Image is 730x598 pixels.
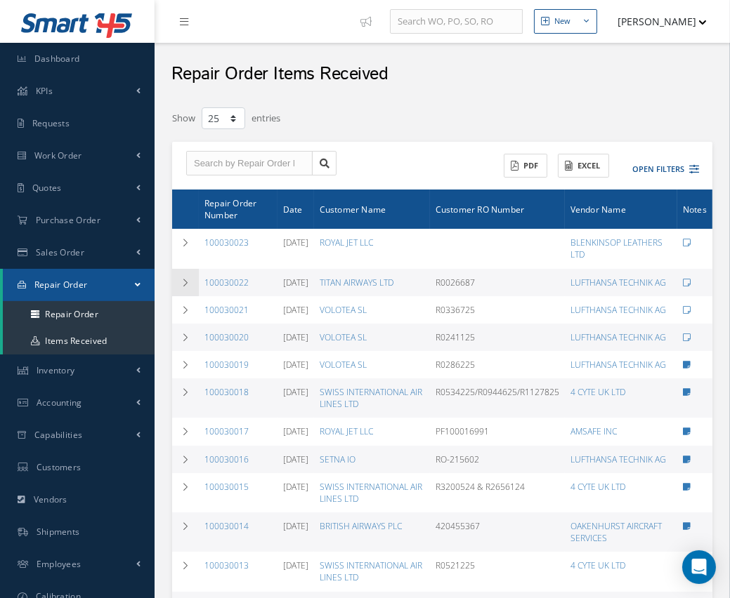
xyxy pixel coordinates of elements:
a: 100030016 [204,453,249,465]
a: OAKENHURST AIRCRAFT SERVICES [571,520,662,544]
span: Requests [32,117,70,129]
td: [DATE] [278,296,314,324]
label: Show [172,106,195,126]
td: [DATE] [278,324,314,351]
div: Open Intercom Messenger [682,550,716,584]
label: entries [252,106,280,126]
span: Customers [37,461,82,473]
a: VOLOTEA SL [320,304,367,316]
span: Customer Name [320,202,386,215]
td: R0336725 [430,296,565,324]
a: LUFTHANSA TECHNIK AG [571,304,666,316]
a: 4 CYTE UK LTD [571,559,625,571]
a: 100030022 [204,277,249,288]
a: ROYAL JET LLC [320,237,373,248]
a: 100030014 [204,520,249,532]
td: R0026687 [430,269,565,296]
a: 100030017 [204,425,249,437]
a: LUFTHANSA TECHNIK AG [571,331,666,343]
td: R3200524 & R2656124 [430,473,565,512]
button: Open Filters [620,158,699,181]
span: Sales Order [36,246,84,258]
td: PF100016991 [430,418,565,445]
td: [DATE] [278,418,314,445]
a: SWISS INTERNATIONAL AIR LINES LTD [320,559,422,583]
a: 100030013 [204,559,249,571]
td: [DATE] [278,446,314,473]
a: Items Received [3,328,155,354]
td: [DATE] [278,552,314,591]
span: Notes [683,202,707,215]
a: 4 CYTE UK LTD [571,481,625,493]
a: LUFTHANSA TECHNIK AG [571,453,666,465]
a: 100030019 [204,359,249,371]
td: [DATE] [278,378,314,418]
a: 100030015 [204,481,249,493]
span: Quotes [32,182,62,194]
span: Capabilities [34,429,83,441]
a: SETNA IO [320,453,356,465]
button: Excel [558,154,609,178]
a: 100030020 [204,331,249,343]
a: SWISS INTERNATIONAL AIR LINES LTD [320,481,422,505]
span: Repair Order [34,279,88,291]
span: Employees [37,558,82,570]
td: 420455367 [430,512,565,552]
td: R0521225 [430,552,565,591]
td: [DATE] [278,269,314,296]
span: Vendor Name [571,202,626,215]
a: BRITISH AIRWAYS PLC [320,520,402,532]
div: New [554,15,571,27]
input: Search WO, PO, SO, RO [390,9,523,34]
span: Work Order [34,149,82,161]
span: Vendors [34,493,67,505]
td: [DATE] [278,473,314,512]
td: R0534225/R0944625/R1127825 [430,378,565,418]
a: LUFTHANSA TECHNIK AG [571,277,666,288]
td: RO-215602 [430,446,565,473]
a: LUFTHANSA TECHNIK AG [571,359,666,371]
a: 100030021 [204,304,249,316]
a: AMSAFE INC [571,425,617,437]
td: [DATE] [278,229,314,268]
a: VOLOTEA SL [320,331,367,343]
button: New [534,9,597,34]
span: Inventory [37,364,75,376]
button: [PERSON_NAME] [604,8,707,35]
span: Accounting [37,397,82,408]
a: 4 CYTE UK LTD [571,386,625,398]
td: [DATE] [278,512,314,552]
a: TITAN AIRWAYS LTD [320,277,393,288]
input: Search by Repair Order Number [186,151,313,176]
span: Dashboard [34,53,80,65]
a: 100030018 [204,386,249,398]
span: Shipments [37,526,80,538]
span: Date [283,202,303,215]
a: 100030023 [204,237,249,248]
a: ROYAL JET LLC [320,425,373,437]
span: Repair Order Number [204,196,256,221]
span: KPIs [36,85,53,97]
a: VOLOTEA SL [320,359,367,371]
a: BLENKINSOP LEATHERS LTD [571,237,663,260]
a: Repair Order [3,301,155,328]
td: R0241125 [430,324,565,351]
a: SWISS INTERNATIONAL AIR LINES LTD [320,386,422,410]
span: Purchase Order [36,214,100,226]
h2: Repair Order Items Received [171,64,389,85]
td: [DATE] [278,351,314,378]
span: Customer RO Number [436,202,525,215]
td: R0286225 [430,351,565,378]
a: Repair Order [3,269,155,301]
button: PDF [504,154,547,178]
